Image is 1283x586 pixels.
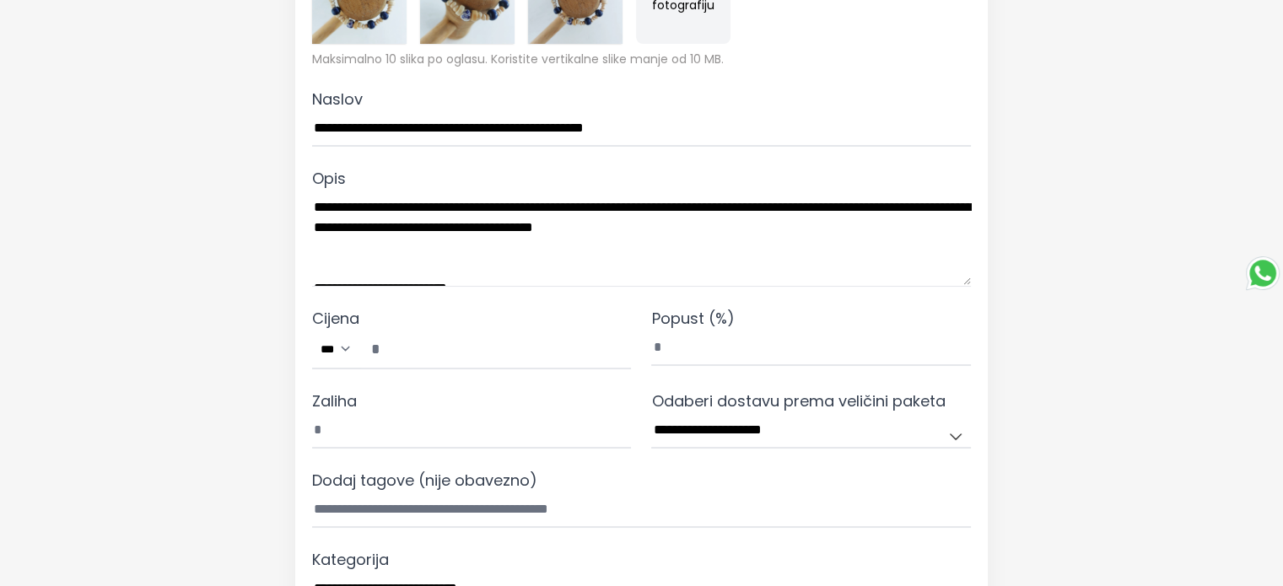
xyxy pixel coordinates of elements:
span: Popust (%) [651,308,734,329]
select: Cijena [314,337,361,361]
input: Popust (%) [651,331,970,366]
input: Dodaj tagove (nije obavezno) [312,492,971,528]
input: Odaberi dostavu prema veličini paketa [651,413,970,449]
input: Cijena [361,331,629,368]
input: Zaliha [312,413,631,449]
span: Zaliha [312,390,357,411]
span: Opis [312,168,346,189]
input: Naslov [312,111,971,147]
span: Naslov [312,89,363,110]
p: Maksimalno 10 slika po oglasu. Koristite vertikalne slike manje od 10 MB. [312,51,971,67]
span: Odaberi dostavu prema veličini paketa [651,390,945,411]
span: Kategorija [312,549,389,570]
span: Cijena [312,308,359,329]
span: Dodaj tagove (nije obavezno) [312,470,537,491]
